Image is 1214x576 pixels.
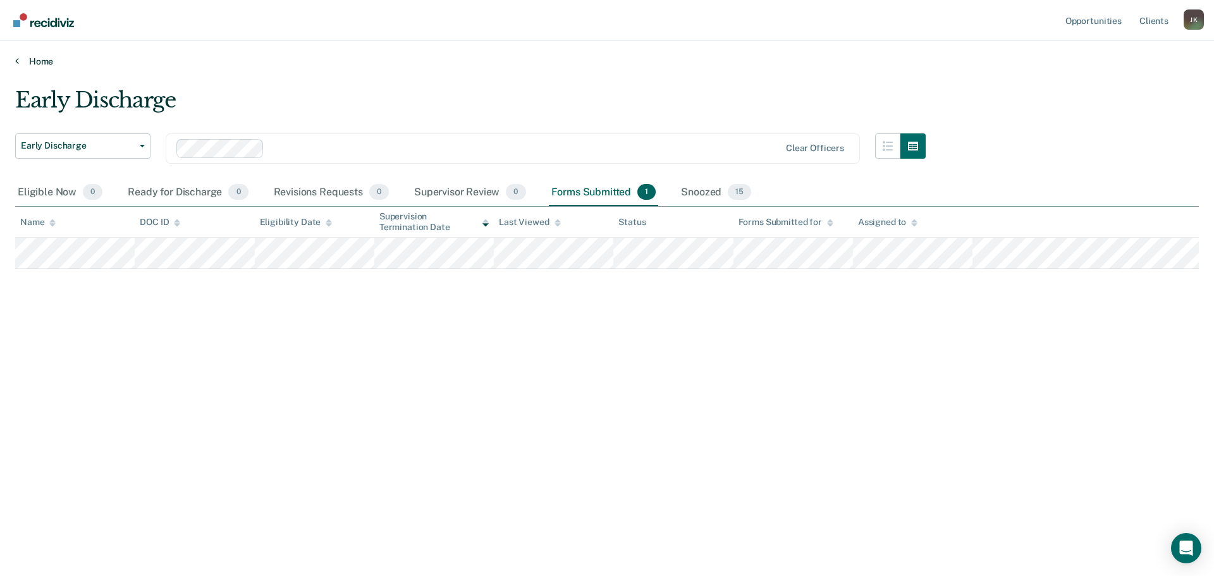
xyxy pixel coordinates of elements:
[125,179,250,207] div: Ready for Discharge0
[728,184,751,200] span: 15
[499,217,560,228] div: Last Viewed
[786,143,844,154] div: Clear officers
[260,217,333,228] div: Eligibility Date
[83,184,102,200] span: 0
[637,184,656,200] span: 1
[271,179,391,207] div: Revisions Requests0
[15,179,105,207] div: Eligible Now0
[15,56,1199,67] a: Home
[13,13,74,27] img: Recidiviz
[379,211,489,233] div: Supervision Termination Date
[1171,533,1201,563] div: Open Intercom Messenger
[21,140,135,151] span: Early Discharge
[228,184,248,200] span: 0
[1184,9,1204,30] div: J K
[369,184,389,200] span: 0
[140,217,180,228] div: DOC ID
[1184,9,1204,30] button: Profile dropdown button
[15,87,926,123] div: Early Discharge
[678,179,754,207] div: Snoozed15
[618,217,646,228] div: Status
[20,217,56,228] div: Name
[506,184,525,200] span: 0
[412,179,529,207] div: Supervisor Review0
[15,133,150,159] button: Early Discharge
[739,217,833,228] div: Forms Submitted for
[549,179,659,207] div: Forms Submitted1
[858,217,917,228] div: Assigned to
